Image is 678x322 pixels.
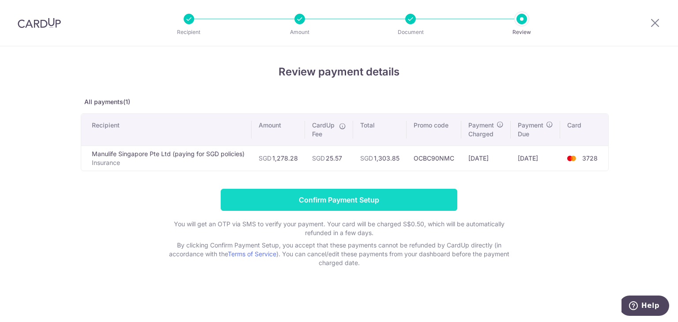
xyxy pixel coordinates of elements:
img: CardUp [18,18,61,28]
span: SGD [312,154,325,162]
td: [DATE] [461,146,511,171]
p: All payments(1) [81,97,597,106]
span: 3728 [582,154,598,162]
td: 1,278.28 [252,146,305,171]
th: Card [560,114,608,146]
p: Review [489,28,554,37]
td: [DATE] [511,146,560,171]
p: Document [378,28,443,37]
td: 25.57 [305,146,353,171]
input: Confirm Payment Setup [221,189,457,211]
p: Insurance [92,158,245,167]
span: Payment Due [518,121,543,139]
img: <span class="translation_missing" title="translation missing: en.account_steps.new_confirm_form.b... [563,153,580,164]
td: Manulife Singapore Pte Ltd (paying for SGD policies) [81,146,252,171]
p: By clicking Confirm Payment Setup, you accept that these payments cannot be refunded by CardUp di... [162,241,516,267]
td: 1,303.85 [353,146,407,171]
span: SGD [259,154,271,162]
iframe: Opens a widget where you can find more information [621,296,669,318]
h4: Review payment details [81,64,597,80]
span: CardUp Fee [312,121,335,139]
p: Amount [267,28,332,37]
a: Terms of Service [228,250,276,258]
span: SGD [360,154,373,162]
th: Total [353,114,407,146]
th: Recipient [81,114,252,146]
td: OCBC90NMC [407,146,461,171]
p: You will get an OTP via SMS to verify your payment. Your card will be charged S$0.50, which will ... [162,220,516,237]
span: Payment Charged [468,121,494,139]
th: Amount [252,114,305,146]
p: Recipient [156,28,222,37]
th: Promo code [407,114,461,146]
